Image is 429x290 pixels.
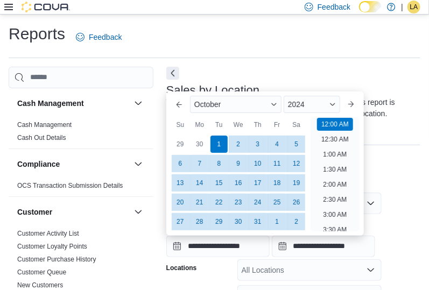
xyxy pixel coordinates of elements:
li: 12:00 AM [317,118,353,131]
button: Cash Management [132,97,145,110]
div: day-4 [269,136,286,153]
div: day-27 [172,213,189,230]
span: Feedback [89,32,122,43]
div: day-2 [230,136,247,153]
div: day-3 [249,136,266,153]
div: Th [249,116,266,133]
a: Cash Management [17,121,72,129]
input: Press the down key to open a popover containing a calendar. [272,236,375,257]
button: Compliance [132,158,145,171]
a: Customer Loyalty Points [17,243,87,250]
div: We [230,116,247,133]
button: Previous Month [171,96,188,113]
span: New Customers [17,281,63,289]
span: LA [410,1,418,13]
li: 2:30 AM [319,193,351,206]
h3: Sales by Location [166,84,260,97]
div: day-14 [191,174,208,192]
p: | [401,1,403,13]
div: day-8 [210,155,228,172]
div: Compliance [9,179,153,196]
div: day-11 [269,155,286,172]
div: day-9 [230,155,247,172]
div: Sa [288,116,305,133]
h3: Customer [17,207,52,217]
div: day-7 [191,155,208,172]
label: Locations [166,264,197,272]
h3: Cash Management [17,98,84,109]
div: day-17 [249,174,266,192]
div: day-5 [288,136,305,153]
div: day-30 [230,213,247,230]
div: day-16 [230,174,247,192]
div: Su [172,116,189,133]
h1: Reports [9,23,65,45]
ul: Time [311,117,360,231]
span: Feedback [318,2,350,12]
span: Customer Loyalty Points [17,242,87,251]
div: day-23 [230,194,247,211]
div: Lori-Anne Perry [407,1,420,13]
div: day-28 [191,213,208,230]
li: 2:00 AM [319,178,351,191]
input: Dark Mode [359,1,382,12]
a: OCS Transaction Submission Details [17,182,123,189]
a: Customer Queue [17,268,66,276]
div: Fr [269,116,286,133]
span: Customer Activity List [17,229,79,238]
button: Next month [342,96,360,113]
li: 1:30 AM [319,163,351,176]
div: day-29 [210,213,228,230]
div: day-30 [191,136,208,153]
a: Customer Purchase History [17,256,96,263]
span: Cash Out Details [17,133,66,142]
span: Customer Purchase History [17,255,96,264]
span: Customer Queue [17,268,66,277]
div: day-13 [172,174,189,192]
a: New Customers [17,281,63,289]
button: Compliance [17,159,130,169]
li: 12:30 AM [317,133,353,146]
div: Mo [191,116,208,133]
button: Customer [132,206,145,218]
div: day-1 [210,136,228,153]
div: day-6 [172,155,189,172]
div: day-1 [269,213,286,230]
button: Customer [17,207,130,217]
div: day-26 [288,194,305,211]
div: October, 2024 [171,135,306,231]
button: Cash Management [17,98,130,109]
img: Cova [22,2,70,12]
div: day-12 [288,155,305,172]
a: Feedback [72,26,126,48]
button: Open list of options [367,266,375,274]
div: day-20 [172,194,189,211]
li: 3:00 AM [319,208,351,221]
div: day-29 [172,136,189,153]
div: Button. Open the month selector. October is currently selected. [190,96,282,113]
span: Dark Mode [359,12,360,13]
li: 3:30 AM [319,223,351,236]
div: day-19 [288,174,305,192]
div: day-21 [191,194,208,211]
div: day-31 [249,213,266,230]
input: Press the down key to enter a popover containing a calendar. Press the escape key to close the po... [166,236,270,257]
div: day-24 [249,194,266,211]
span: October [194,100,221,109]
h3: Compliance [17,159,60,169]
div: day-2 [288,213,305,230]
li: 1:00 AM [319,148,351,161]
div: day-25 [269,194,286,211]
span: 2024 [288,100,305,109]
div: day-15 [210,174,228,192]
a: Customer Activity List [17,230,79,237]
div: day-22 [210,194,228,211]
div: Cash Management [9,118,153,148]
div: day-18 [269,174,286,192]
div: Tu [210,116,228,133]
div: Button. Open the year selector. 2024 is currently selected. [284,96,340,113]
div: day-10 [249,155,266,172]
button: Next [166,67,179,80]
